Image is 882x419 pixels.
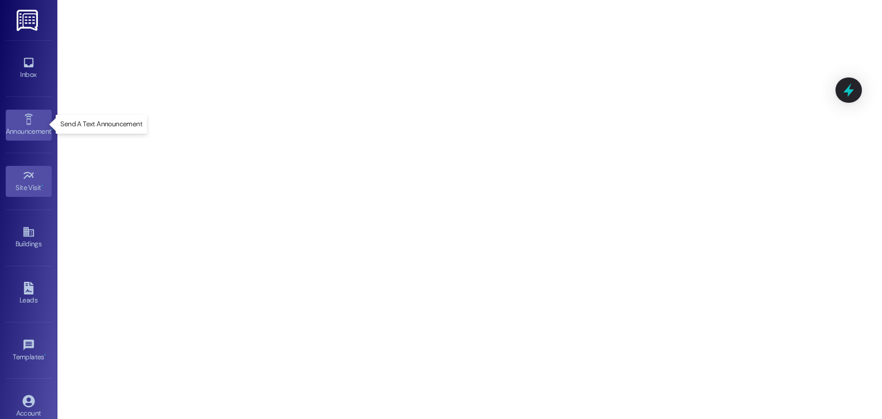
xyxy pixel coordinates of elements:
[6,166,52,197] a: Site Visit •
[6,53,52,84] a: Inbox
[6,222,52,253] a: Buildings
[51,126,53,134] span: •
[6,278,52,309] a: Leads
[44,351,46,359] span: •
[17,10,40,31] img: ResiDesk Logo
[60,119,142,129] p: Send A Text Announcement
[6,335,52,366] a: Templates •
[41,182,43,190] span: •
